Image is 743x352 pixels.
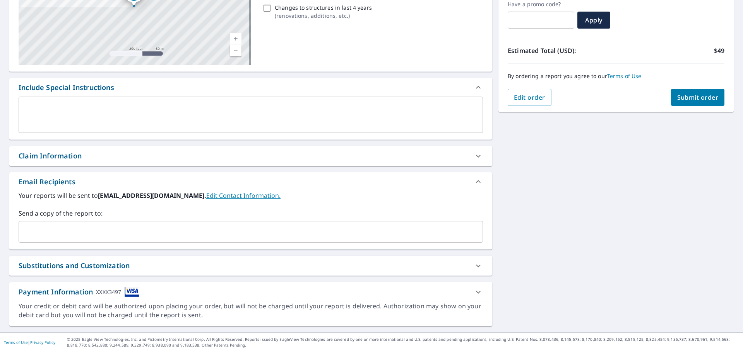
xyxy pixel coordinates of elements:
label: Your reports will be sent to [19,191,483,200]
div: Payment Information [19,287,139,297]
div: Payment InformationXXXX3497cardImage [9,282,492,302]
label: Have a promo code? [508,1,574,8]
div: Email Recipients [19,177,75,187]
p: ( renovations, additions, etc. ) [275,12,372,20]
b: [EMAIL_ADDRESS][DOMAIN_NAME]. [98,191,206,200]
div: Your credit or debit card will be authorized upon placing your order, but will not be charged unt... [19,302,483,320]
div: Claim Information [9,146,492,166]
span: Submit order [677,93,719,102]
button: Apply [577,12,610,29]
a: Terms of Use [607,72,642,80]
span: Edit order [514,93,545,102]
a: Current Level 17, Zoom Out [230,44,241,56]
a: Privacy Policy [30,340,55,345]
div: Substitutions and Customization [9,256,492,275]
a: Current Level 17, Zoom In [230,33,241,44]
div: Substitutions and Customization [19,260,130,271]
a: Terms of Use [4,340,28,345]
p: $49 [714,46,724,55]
div: XXXX3497 [96,287,121,297]
div: Email Recipients [9,172,492,191]
button: Edit order [508,89,551,106]
p: By ordering a report you agree to our [508,73,724,80]
p: © 2025 Eagle View Technologies, Inc. and Pictometry International Corp. All Rights Reserved. Repo... [67,337,739,348]
label: Send a copy of the report to: [19,209,483,218]
div: Include Special Instructions [9,78,492,97]
p: | [4,340,55,345]
p: Changes to structures in last 4 years [275,3,372,12]
a: EditContactInfo [206,191,281,200]
button: Submit order [671,89,725,106]
div: Include Special Instructions [19,82,114,93]
div: Claim Information [19,151,82,161]
p: Estimated Total (USD): [508,46,616,55]
span: Apply [584,16,604,24]
img: cardImage [125,287,139,297]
